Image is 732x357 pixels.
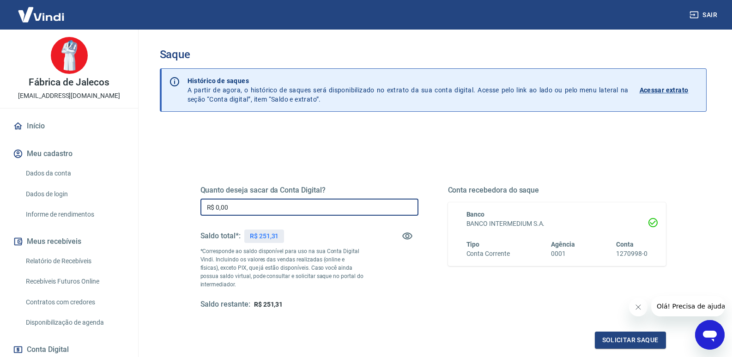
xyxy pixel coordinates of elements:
h6: Conta Corrente [466,249,510,259]
h6: BANCO INTERMEDIUM S.A. [466,219,647,229]
span: R$ 251,31 [254,301,283,308]
iframe: Mensagem da empresa [651,296,725,316]
a: Contratos com credores [22,293,127,312]
p: Fábrica de Jalecos [29,78,109,87]
h5: Saldo restante: [200,300,250,309]
span: Tipo [466,241,480,248]
span: Agência [551,241,575,248]
a: Relatório de Recebíveis [22,252,127,271]
img: Vindi [11,0,71,29]
a: Informe de rendimentos [22,205,127,224]
a: Dados de login [22,185,127,204]
h5: Conta recebedora do saque [448,186,666,195]
iframe: Botão para abrir a janela de mensagens [695,320,725,350]
h5: Quanto deseja sacar da Conta Digital? [200,186,418,195]
p: R$ 251,31 [250,231,279,241]
span: Banco [466,211,485,218]
iframe: Fechar mensagem [629,298,647,316]
h3: Saque [160,48,707,61]
p: Acessar extrato [640,85,689,95]
p: A partir de agora, o histórico de saques será disponibilizado no extrato da sua conta digital. Ac... [188,76,629,104]
h5: Saldo total*: [200,231,241,241]
h6: 0001 [551,249,575,259]
span: Olá! Precisa de ajuda? [6,6,78,14]
a: Disponibilização de agenda [22,313,127,332]
h6: 1270998-0 [616,249,647,259]
a: Acessar extrato [640,76,699,104]
a: Recebíveis Futuros Online [22,272,127,291]
span: Conta [616,241,634,248]
button: Meus recebíveis [11,231,127,252]
button: Meu cadastro [11,144,127,164]
p: Histórico de saques [188,76,629,85]
button: Solicitar saque [595,332,666,349]
p: [EMAIL_ADDRESS][DOMAIN_NAME] [18,91,120,101]
button: Sair [688,6,721,24]
p: *Corresponde ao saldo disponível para uso na sua Conta Digital Vindi. Incluindo os valores das ve... [200,247,364,289]
img: 9d1e28ac-1544-40aa-b3b4-d0674bbf1047.jpeg [51,37,88,74]
a: Dados da conta [22,164,127,183]
a: Início [11,116,127,136]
